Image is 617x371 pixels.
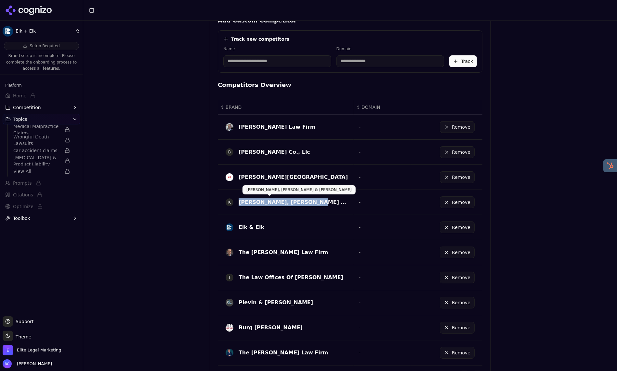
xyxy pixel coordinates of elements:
[239,123,316,131] div: [PERSON_NAME] Law Firm
[226,324,233,332] img: burg simpson
[239,223,264,231] div: Elk & Elk
[440,221,475,233] button: Remove
[3,114,80,124] button: Topics
[359,175,361,180] span: -
[239,148,310,156] div: [PERSON_NAME] Co., Llc
[226,198,233,206] span: K
[440,196,475,208] button: Remove
[356,104,408,110] div: ↕DOMAIN
[13,180,32,186] span: Prompts
[13,215,30,221] span: Toolbox
[449,55,477,67] button: Track
[3,359,12,368] img: Brian Gomez
[359,350,361,355] span: -
[440,121,475,133] button: Remove
[30,43,59,49] span: Setup Required
[13,147,61,154] span: car accident claims
[218,100,354,115] th: BRAND
[239,274,343,281] div: The Law Offices Of [PERSON_NAME]
[226,274,233,281] span: T
[13,123,61,136] span: Medical Malpractice Claims
[246,187,352,193] p: [PERSON_NAME], [PERSON_NAME] & [PERSON_NAME]
[440,297,475,308] button: Remove
[359,250,361,255] span: -
[239,349,328,357] div: The [PERSON_NAME] Law Firm
[223,46,331,51] label: Name
[3,345,61,355] button: Open organization switcher
[440,171,475,183] button: Remove
[13,168,61,175] span: View All
[13,134,61,147] span: Wrongful Death Lawsuits
[359,200,361,205] span: -
[13,104,41,111] span: Competition
[239,249,328,256] div: The [PERSON_NAME] Law Firm
[440,322,475,334] button: Remove
[226,249,233,256] img: the eisen law firm
[13,334,31,339] span: Theme
[361,104,380,110] span: DOMAIN
[13,93,26,99] span: Home
[336,46,444,51] label: Domain
[354,100,411,115] th: DOMAIN
[13,192,33,198] span: Citations
[226,299,233,307] img: plevin & gallucci
[3,80,80,91] div: Platform
[3,102,80,113] button: Competition
[4,53,79,72] p: Brand setup is incomplete. Please complete the onboarding process to access all features.
[3,213,80,223] button: Toolbox
[239,324,303,332] div: Burg [PERSON_NAME]
[359,150,361,155] span: -
[13,154,61,167] span: [MEDICAL_DATA] & Product Liability
[220,104,351,110] div: ↕BRAND
[218,80,482,90] h4: Competitors Overview
[226,123,233,131] img: piscitelli law firm
[359,275,361,280] span: -
[440,146,475,158] button: Remove
[359,225,361,230] span: -
[13,203,33,210] span: Optimize
[226,148,233,156] span: B
[440,347,475,359] button: Remove
[231,36,289,42] h4: Track new competitors
[14,361,52,367] span: [PERSON_NAME]
[359,124,361,130] span: -
[3,26,13,36] img: Elk + Elk
[226,349,233,357] img: The Lancione Law Firm
[226,104,242,110] span: BRAND
[239,198,348,206] div: [PERSON_NAME], [PERSON_NAME] & [PERSON_NAME]
[239,299,313,307] div: Plevin & [PERSON_NAME]
[3,345,13,355] img: Elite Legal Marketing
[3,359,52,368] button: Open user button
[226,223,233,231] img: elk & elk
[239,173,348,181] div: [PERSON_NAME][GEOGRAPHIC_DATA]
[440,247,475,258] button: Remove
[218,100,482,365] div: Data table
[226,173,233,181] img: Nurenberg Paris
[440,272,475,283] button: Remove
[359,325,361,330] span: -
[17,347,61,353] span: Elite Legal Marketing
[13,116,27,122] span: Topics
[359,300,361,305] span: -
[13,318,33,325] span: Support
[16,28,72,34] span: Elk + Elk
